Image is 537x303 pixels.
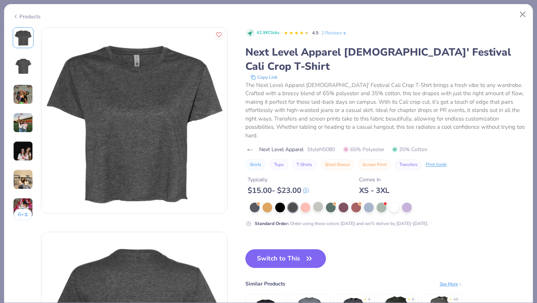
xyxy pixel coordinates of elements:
[14,209,32,220] button: 6+
[364,297,367,300] div: ★
[245,159,266,170] button: Shirts
[13,13,41,21] div: Products
[408,297,411,300] div: ★
[312,30,318,36] span: 4.5
[14,57,32,75] img: Back
[245,147,255,153] img: brand logo
[255,220,428,227] div: Order using these colors [DATE] and we'll deliver by [DATE]-[DATE].
[245,45,525,74] div: Next Level Apparel [DEMOGRAPHIC_DATA]' Festival Cali Crop T-Shirt
[358,159,391,170] button: Screen Print
[13,84,33,104] img: User generated content
[359,176,389,184] div: Comes In
[359,186,389,195] div: XS - 3XL
[13,141,33,161] img: User generated content
[248,74,280,81] button: copy to clipboard
[245,249,326,268] button: Switch to This
[259,146,304,153] span: Next Level Apparel
[13,113,33,133] img: User generated content
[292,159,317,170] button: T-Shirts
[343,146,384,153] span: 65% Polyester
[257,30,279,36] span: 42.9K Clicks
[426,162,447,168] div: Print Guide
[248,176,309,184] div: Typically
[321,29,347,36] a: 2 Reviews
[440,281,462,287] div: See More
[248,186,309,195] div: $ 15.00 - $ 23.00
[392,146,427,153] span: 35% Cotton
[516,7,530,22] button: Close
[13,169,33,190] img: User generated content
[284,27,309,39] div: 4.5 Stars
[320,159,354,170] button: Short Sleeve
[255,221,289,227] strong: Standard Order :
[14,29,32,47] img: Front
[449,297,452,300] div: ★
[214,30,224,40] button: Like
[245,280,285,288] div: Similar Products
[13,198,33,218] img: User generated content
[412,297,414,302] div: 5
[41,28,227,213] img: Front
[307,146,335,153] span: Style N5080
[395,159,422,170] button: Transfers
[453,297,458,302] div: 4.9
[368,297,370,302] div: 4
[245,81,525,140] div: The Next Level Apparel [DEMOGRAPHIC_DATA]' Festival Cali Crop T-Shirt brings a fresh vibe to any ...
[270,159,288,170] button: Tops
